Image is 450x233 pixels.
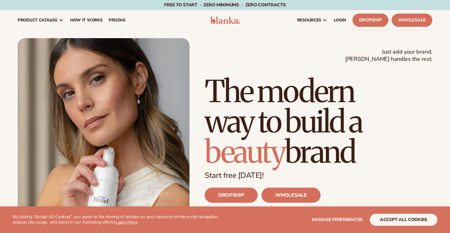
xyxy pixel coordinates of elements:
[13,214,233,225] p: By clicking "Accept All Cookies", you agree to the storing of cookies on your device to enhance s...
[116,219,137,225] a: Learn More
[345,48,432,63] span: Just add your brand. [PERSON_NAME] handles the rest.
[205,188,258,203] a: DROPSHIP
[392,14,432,27] a: Wholesale
[205,76,432,167] h1: The modern way to build a brand
[312,217,363,223] span: Manage preferences
[312,214,363,226] button: Manage preferences
[164,2,285,8] span: Free to start · ZERO minimums · ZERO contracts
[370,214,437,226] button: accept all cookies
[67,10,106,30] a: How It Works
[352,14,388,27] a: Dropship
[210,16,240,24] img: logo
[70,18,103,23] span: How It Works
[18,18,57,23] span: product catalog
[109,18,125,23] span: pricing
[334,18,346,23] span: LOGIN
[105,10,129,30] a: pricing
[205,171,432,180] p: Start free [DATE]!
[261,188,320,203] a: WHOLESALE
[294,10,331,30] a: resources
[205,133,285,171] span: beauty
[297,18,321,23] span: resources
[15,10,67,30] a: product catalog
[331,10,349,30] a: LOGIN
